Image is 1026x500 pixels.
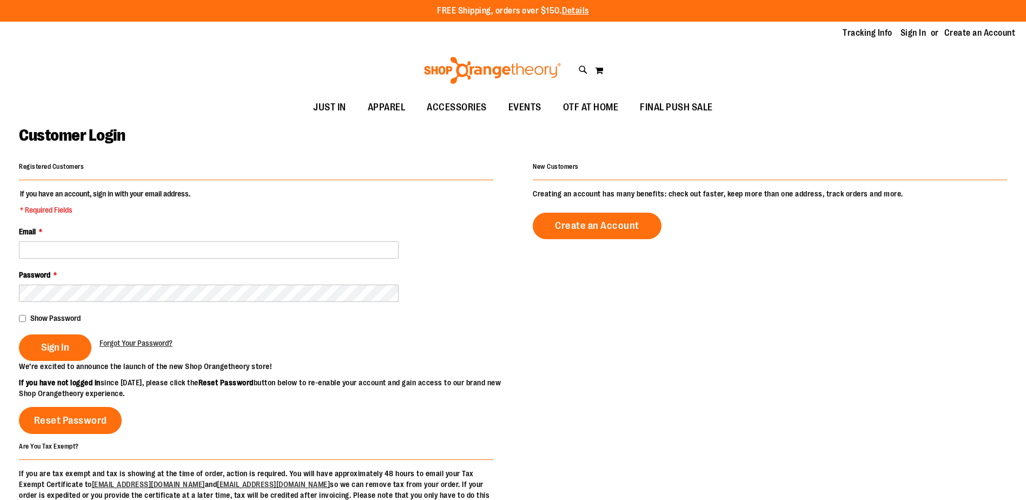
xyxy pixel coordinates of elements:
[563,95,619,120] span: OTF AT HOME
[901,27,926,39] a: Sign In
[533,213,661,239] a: Create an Account
[19,163,84,170] strong: Registered Customers
[34,415,107,426] span: Reset Password
[437,5,589,17] p: FREE Shipping, orders over $150.
[640,95,713,120] span: FINAL PUSH SALE
[100,339,173,347] span: Forgot Your Password?
[100,338,173,348] a: Forgot Your Password?
[19,126,125,144] span: Customer Login
[19,227,36,236] span: Email
[562,6,589,16] a: Details
[533,188,1007,199] p: Creating an account has many benefits: check out faster, keep more than one address, track orders...
[92,480,205,489] a: [EMAIL_ADDRESS][DOMAIN_NAME]
[357,95,416,120] a: APPAREL
[19,271,50,279] span: Password
[19,377,513,399] p: since [DATE], please click the button below to re-enable your account and gain access to our bran...
[41,341,69,353] span: Sign In
[302,95,357,120] a: JUST IN
[843,27,892,39] a: Tracking Info
[629,95,724,120] a: FINAL PUSH SALE
[533,163,579,170] strong: New Customers
[19,334,91,361] button: Sign In
[217,480,330,489] a: [EMAIL_ADDRESS][DOMAIN_NAME]
[416,95,498,120] a: ACCESSORIES
[19,442,79,450] strong: Are You Tax Exempt?
[552,95,630,120] a: OTF AT HOME
[313,95,346,120] span: JUST IN
[422,57,562,84] img: Shop Orangetheory
[944,27,1016,39] a: Create an Account
[508,95,541,120] span: EVENTS
[30,314,81,323] span: Show Password
[19,378,101,387] strong: If you have not logged in
[198,378,254,387] strong: Reset Password
[19,188,191,215] legend: If you have an account, sign in with your email address.
[498,95,552,120] a: EVENTS
[19,361,513,372] p: We’re excited to announce the launch of the new Shop Orangetheory store!
[555,220,639,232] span: Create an Account
[20,205,190,215] span: * Required Fields
[19,407,122,434] a: Reset Password
[368,95,406,120] span: APPAREL
[427,95,487,120] span: ACCESSORIES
